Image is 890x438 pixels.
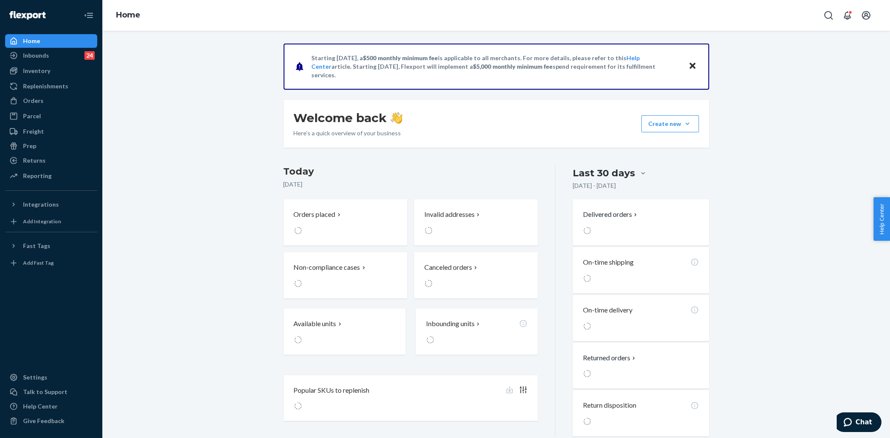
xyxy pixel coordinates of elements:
button: Open Search Box [820,7,837,24]
div: Add Integration [23,218,61,225]
button: Create new [641,115,699,132]
p: Here’s a quick overview of your business [294,129,403,137]
div: Integrations [23,200,59,209]
iframe: Opens a widget where you can chat to one of our agents [837,412,881,434]
button: Fast Tags [5,239,97,253]
div: Freight [23,127,44,136]
div: Help Center [23,402,58,411]
p: On-time shipping [583,257,634,267]
a: Help Center [5,400,97,413]
a: Settings [5,371,97,384]
button: Help Center [873,197,890,241]
button: Non-compliance cases [284,252,407,298]
a: Replenishments [5,79,97,93]
a: Home [5,34,97,48]
p: Return disposition [583,400,636,410]
p: Invalid addresses [424,210,475,219]
p: Canceled orders [424,263,472,272]
div: Orders [23,96,43,105]
p: Starting [DATE], a is applicable to all merchants. For more details, please refer to this article... [311,54,680,79]
button: Close Navigation [80,7,97,24]
p: On-time delivery [583,305,632,315]
h3: Today [284,165,538,178]
p: Available units [294,319,336,329]
button: Delivered orders [583,210,639,219]
button: Invalid addresses [414,199,538,245]
p: [DATE] - [DATE] [573,181,616,190]
h1: Welcome back [294,110,403,126]
a: Inbounds24 [5,49,97,62]
div: Settings [23,373,47,382]
button: Give Feedback [5,414,97,428]
ol: breadcrumbs [109,3,147,28]
button: Canceled orders [414,252,538,298]
button: Open notifications [839,7,856,24]
a: Add Fast Tag [5,256,97,270]
div: Parcel [23,112,41,120]
a: Orders [5,94,97,108]
button: Open account menu [858,7,875,24]
img: Flexport logo [9,11,46,20]
div: Give Feedback [23,417,64,425]
button: Integrations [5,198,97,211]
a: Prep [5,139,97,153]
div: Fast Tags [23,242,50,250]
div: Home [23,37,40,45]
p: Popular SKUs to replenish [294,385,370,395]
img: hand-wave emoji [391,112,403,124]
a: Inventory [5,64,97,78]
p: Orders placed [294,210,336,219]
a: Freight [5,125,97,138]
a: Returns [5,154,97,167]
button: Available units [284,309,406,355]
span: $5,000 monthly minimum fee [473,63,553,70]
div: Inbounds [23,51,49,60]
a: Parcel [5,109,97,123]
a: Add Integration [5,215,97,228]
p: [DATE] [284,180,538,189]
div: Reporting [23,172,52,180]
div: 24 [84,51,95,60]
a: Reporting [5,169,97,183]
button: Close [687,60,698,73]
button: Orders placed [284,199,407,245]
a: Home [116,10,140,20]
div: Last 30 days [573,166,635,180]
p: Inbounding units [426,319,475,329]
div: Prep [23,142,36,150]
div: Inventory [23,67,50,75]
button: Returned orders [583,353,637,363]
button: Inbounding units [416,309,538,355]
div: Replenishments [23,82,68,91]
div: Talk to Support [23,388,67,396]
span: $500 monthly minimum fee [363,54,438,61]
button: Talk to Support [5,385,97,399]
div: Add Fast Tag [23,259,54,266]
div: Returns [23,156,46,165]
p: Non-compliance cases [294,263,360,272]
